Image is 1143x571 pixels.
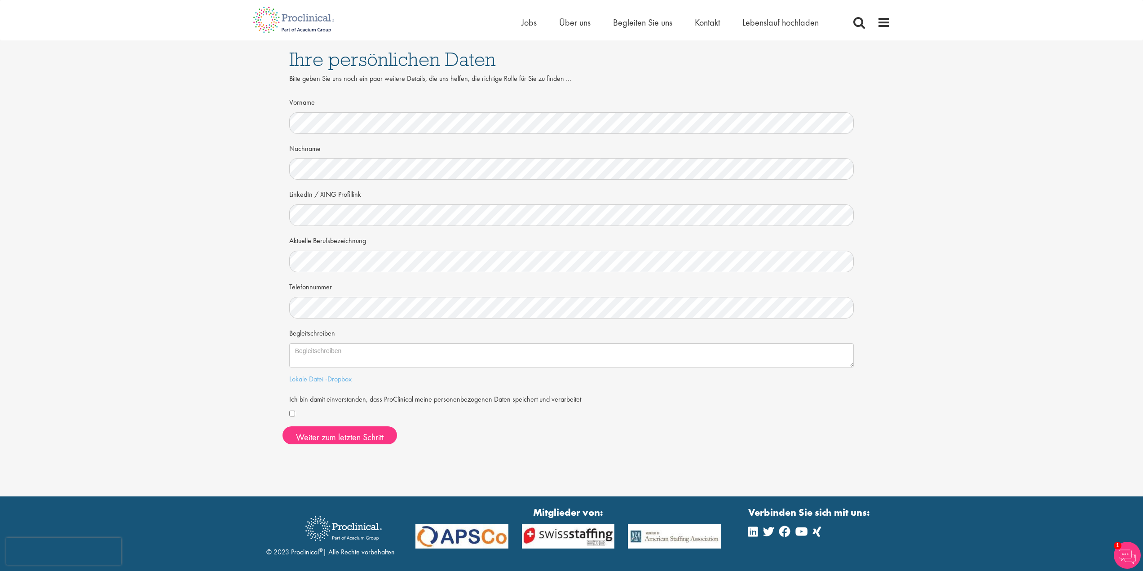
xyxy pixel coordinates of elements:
[289,97,315,107] font: Vorname
[289,374,323,384] a: Lokale Datei
[319,546,323,553] font: ®
[289,74,571,83] font: Bitte geben Sie uns noch ein paar weitere Details, die uns helfen, die richtige Rolle für Sie zu ...
[515,524,622,549] img: APSCo
[1116,542,1119,549] font: 1
[266,547,319,557] font: © 2023 Proclinical
[282,426,397,444] button: Weiter zum letzten Schritt
[613,17,672,28] a: Begleiten Sie uns
[533,506,603,519] font: Mitglieder von:
[289,190,361,199] font: LinkedIn / XING Profillink
[6,538,121,565] iframe: reCAPTCHA
[289,144,321,153] font: Nachname
[296,431,384,443] font: Weiter zum letzten Schritt
[289,47,496,71] font: Ihre persönlichen Daten
[748,506,870,519] font: Verbinden Sie sich mit uns:
[409,524,515,549] img: APSCo
[289,394,581,404] font: Ich bin damit einverstanden, dass ProClinical meine personenbezogenen Daten speichert und verarbe...
[521,17,537,28] a: Jobs
[289,328,335,338] font: Begleitschreiben
[299,510,388,547] img: Proklinische Rekrutierung
[695,17,720,28] a: Kontakt
[621,524,728,549] img: APSCo
[1114,542,1141,569] img: Chatbot
[325,374,352,384] a: -Dropbox
[559,17,591,28] a: Über uns
[289,282,332,292] font: Telefonnummer
[742,17,819,28] a: Lebenslauf hochladen
[289,236,366,245] font: Aktuelle Berufsbezeichnung
[323,547,395,557] font: | Alle Rechte vorbehalten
